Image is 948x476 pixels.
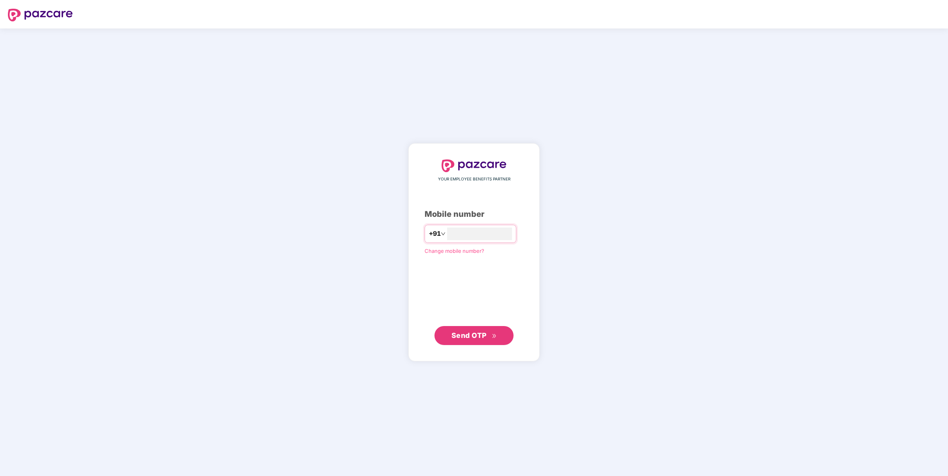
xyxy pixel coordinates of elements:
span: double-right [492,334,497,339]
span: down [441,231,446,236]
span: YOUR EMPLOYEE BENEFITS PARTNER [438,176,510,182]
span: Send OTP [451,331,487,339]
img: logo [8,9,73,21]
div: Mobile number [425,208,523,220]
button: Send OTPdouble-right [434,326,514,345]
span: +91 [429,229,441,239]
img: logo [442,159,506,172]
a: Change mobile number? [425,248,484,254]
